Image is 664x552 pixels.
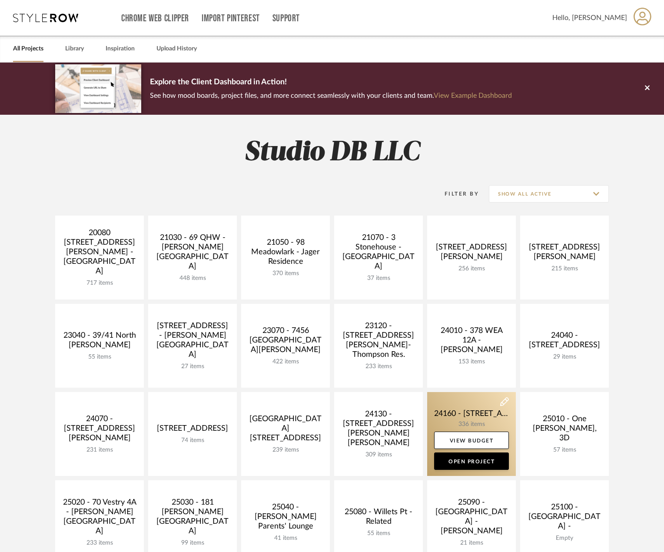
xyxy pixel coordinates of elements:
div: 25010 - One [PERSON_NAME], 3D [527,414,602,446]
div: 24130 - [STREET_ADDRESS][PERSON_NAME][PERSON_NAME] [341,409,416,451]
div: 256 items [434,265,509,273]
a: All Projects [13,43,43,55]
div: [STREET_ADDRESS][PERSON_NAME] [527,243,602,265]
div: 37 items [341,275,416,282]
div: 24010 - 378 WEA 12A - [PERSON_NAME] [434,326,509,358]
div: 24070 - [STREET_ADDRESS][PERSON_NAME] [62,414,137,446]
img: d5d033c5-7b12-40c2-a960-1ecee1989c38.png [55,64,141,113]
div: 231 items [62,446,137,454]
div: 27 items [155,363,230,370]
div: 24040 - [STREET_ADDRESS] [527,331,602,353]
div: Filter By [433,190,479,198]
div: 25030 - 181 [PERSON_NAME][GEOGRAPHIC_DATA] [155,498,230,539]
div: 55 items [62,353,137,361]
span: Hello, [PERSON_NAME] [552,13,627,23]
div: 20080 [STREET_ADDRESS][PERSON_NAME] - [GEOGRAPHIC_DATA] [62,228,137,279]
p: Explore the Client Dashboard in Action! [150,76,512,90]
a: Support [272,15,300,22]
div: 25090 - [GEOGRAPHIC_DATA] - [PERSON_NAME] [434,498,509,539]
div: 23120 - [STREET_ADDRESS][PERSON_NAME]-Thompson Res. [341,321,416,363]
div: [GEOGRAPHIC_DATA][STREET_ADDRESS] [248,414,323,446]
div: [STREET_ADDRESS] [155,424,230,437]
div: 41 items [248,535,323,542]
a: View Example Dashboard [434,92,512,99]
div: 25040 - [PERSON_NAME] Parents' Lounge [248,502,323,535]
div: 233 items [341,363,416,370]
div: 233 items [62,539,137,547]
a: Open Project [434,452,509,470]
div: [STREET_ADDRESS][PERSON_NAME] [434,243,509,265]
p: See how mood boards, project files, and more connect seamlessly with your clients and team. [150,90,512,102]
div: 21070 - 3 Stonehouse - [GEOGRAPHIC_DATA] [341,233,416,275]
div: 215 items [527,265,602,273]
div: 55 items [341,530,416,537]
div: 74 items [155,437,230,444]
div: 23040 - 39/41 North [PERSON_NAME] [62,331,137,353]
div: 23070 - 7456 [GEOGRAPHIC_DATA][PERSON_NAME] [248,326,323,358]
div: [STREET_ADDRESS] - [PERSON_NAME][GEOGRAPHIC_DATA] [155,321,230,363]
div: 29 items [527,353,602,361]
div: 21030 - 69 QHW - [PERSON_NAME][GEOGRAPHIC_DATA] [155,233,230,275]
a: Upload History [156,43,197,55]
a: Import Pinterest [202,15,260,22]
div: Empty [527,535,602,542]
div: 25020 - 70 Vestry 4A - [PERSON_NAME][GEOGRAPHIC_DATA] [62,498,137,539]
a: Library [65,43,84,55]
div: 448 items [155,275,230,282]
h2: Studio DB LLC [19,136,645,169]
div: 422 items [248,358,323,366]
a: View Budget [434,432,509,449]
div: 25100 - [GEOGRAPHIC_DATA] - [527,502,602,535]
div: 25080 - Willets Pt - Related [341,507,416,530]
div: 370 items [248,270,323,277]
div: 21050 - 98 Meadowlark - Jager Residence [248,238,323,270]
a: Chrome Web Clipper [121,15,189,22]
div: 21 items [434,539,509,547]
div: 57 items [527,446,602,454]
div: 309 items [341,451,416,459]
div: 717 items [62,279,137,287]
a: Inspiration [106,43,135,55]
div: 153 items [434,358,509,366]
div: 239 items [248,446,323,454]
div: 99 items [155,539,230,547]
